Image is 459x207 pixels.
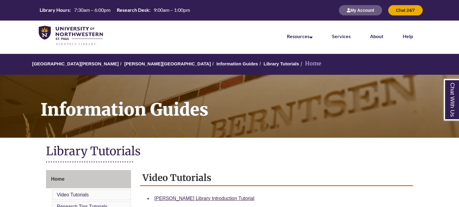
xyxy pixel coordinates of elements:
span: Home [51,176,64,182]
button: Chat 24/7 [388,5,423,15]
table: Hours Today [37,7,192,13]
h1: Library Tutorials [46,144,413,160]
a: Resources [287,33,313,39]
a: My Account [339,8,382,13]
a: Chat 24/7 [388,8,423,13]
a: Help [403,33,413,39]
a: Information Guides [216,61,258,66]
a: [PERSON_NAME][GEOGRAPHIC_DATA] [124,61,211,66]
a: Video Tutorials [57,192,89,197]
a: Hours Today [37,7,192,14]
a: Home [46,170,131,188]
img: UNWSP Library Logo [39,26,103,46]
span: 7:30am – 6:00pm [74,7,110,13]
th: Research Desk: [114,7,151,13]
a: [GEOGRAPHIC_DATA][PERSON_NAME] [32,61,119,66]
h2: Video Tutorials [140,170,413,186]
h1: Information Guides [34,75,459,130]
button: My Account [339,5,382,15]
a: Services [332,33,351,39]
a: About [370,33,383,39]
li: Home [299,59,321,68]
a: Library Tutorials [264,61,299,66]
th: Library Hours: [37,7,72,13]
a: [PERSON_NAME] Library Introduction Tutorial [155,196,254,201]
span: 9:00am – 1:00pm [154,7,190,13]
